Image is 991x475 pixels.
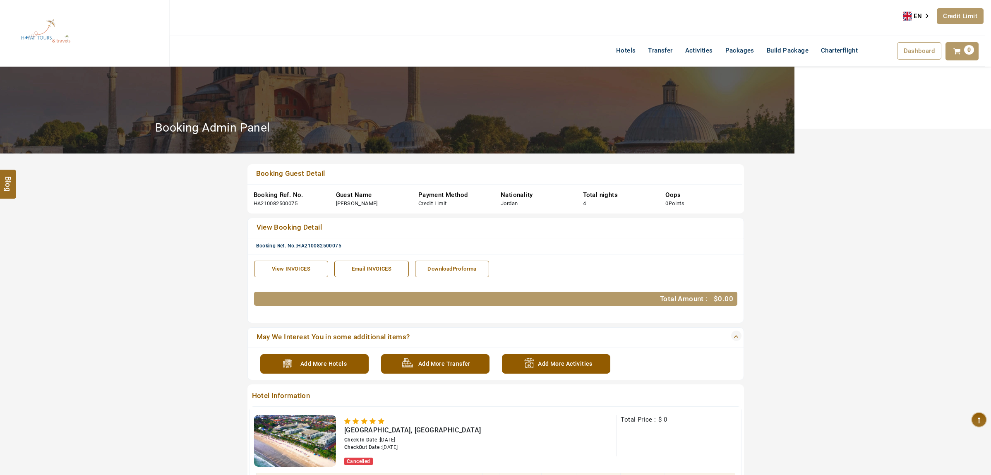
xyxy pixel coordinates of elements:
[6,4,85,60] img: The Royal Line Holidays
[665,191,735,199] div: Oops
[418,355,470,370] span: Add More Transfer
[259,265,324,273] div: View INVOICES
[658,416,662,423] span: $
[945,42,979,60] a: 0
[864,42,897,50] a: Flight
[300,355,347,370] span: Add More Hotels
[964,45,974,55] span: 0
[382,444,398,450] span: [DATE]
[254,200,298,208] div: HA210082500075
[254,415,336,467] img: BOjJVd6t_5aa08bfece689612bdf400af16e380d7.jpg
[821,47,858,54] span: Charterflight
[669,200,684,206] span: Points
[642,42,679,59] a: Transfer
[344,437,380,443] span: Check In Date :
[254,332,689,343] a: May We Interest You in some additional items?
[610,42,642,59] a: Hotels
[583,200,586,208] div: 4
[718,295,733,303] span: 0.00
[903,10,934,22] a: EN
[714,295,718,303] span: $
[903,10,934,22] div: Language
[904,47,935,55] span: Dashboard
[155,120,270,135] h2: Booking Admin Panel
[254,261,329,278] a: View INVOICES
[336,191,406,199] div: Guest Name
[254,168,689,180] a: Booking Guest Detail
[501,191,571,199] div: Nationality
[336,200,378,208] div: [PERSON_NAME]
[719,42,761,59] a: Packages
[418,200,447,208] div: Credit Limit
[903,10,934,22] aside: Language selected: English
[874,45,890,53] span: Flight
[344,444,382,450] span: CheckOut Date :
[250,391,693,402] span: Hotel Information
[334,261,409,278] a: Email INVOICES
[256,242,741,249] div: Booking Ref. No.:
[415,261,490,278] a: DownloadProforma
[583,191,653,199] div: Total nights
[660,295,708,303] span: Total Amount :
[679,42,719,59] a: Activities
[344,426,481,434] span: [GEOGRAPHIC_DATA], [GEOGRAPHIC_DATA]
[257,223,322,231] span: View Booking Detail
[815,42,864,59] a: Charterflight
[665,200,668,206] span: 0
[621,416,656,423] span: Total Price :
[761,42,815,59] a: Build Package
[380,437,395,443] span: [DATE]
[418,191,488,199] div: Payment Method
[344,458,373,465] span: Cancelled
[297,243,341,249] span: HA210082500075
[937,8,984,24] a: Credit Limit
[3,176,14,183] span: Blog
[538,355,593,370] span: Add More Activities
[664,416,667,423] span: 0
[254,191,324,199] div: Booking Ref. No.
[501,200,518,208] div: Jordan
